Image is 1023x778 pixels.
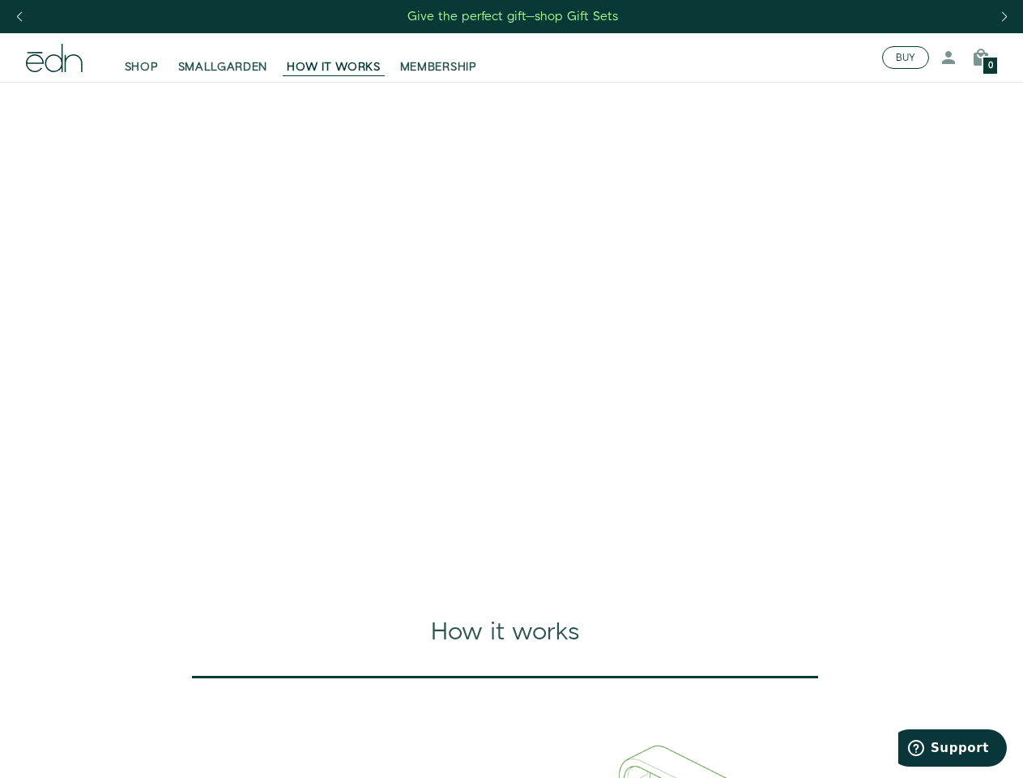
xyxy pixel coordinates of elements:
a: HOW IT WORKS [277,40,390,75]
span: 0 [988,62,993,71]
button: BUY [882,46,929,69]
span: SMALLGARDEN [178,59,268,75]
div: How it works [58,615,952,650]
span: HOW IT WORKS [287,59,380,75]
span: SHOP [125,59,159,75]
a: MEMBERSHIP [390,40,487,75]
a: Give the perfect gift—shop Gift Sets [407,4,620,29]
a: SHOP [115,40,168,75]
iframe: Opens a widget where you can find more information [898,729,1007,770]
div: Give the perfect gift—shop Gift Sets [407,8,618,25]
a: SMALLGARDEN [168,40,278,75]
span: MEMBERSHIP [400,59,477,75]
